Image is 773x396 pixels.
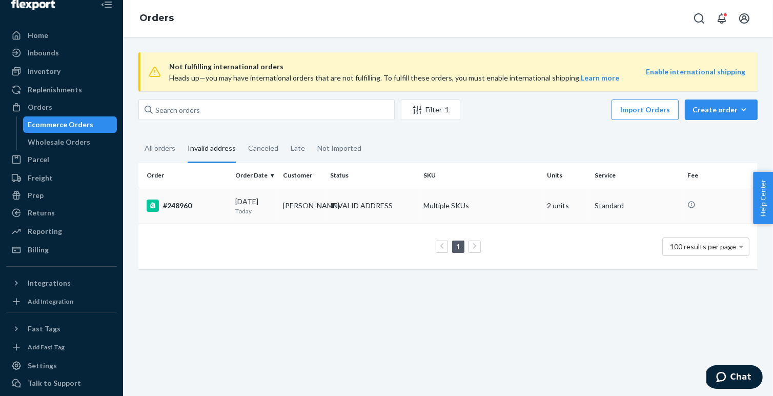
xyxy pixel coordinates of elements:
a: Home [6,27,117,44]
div: Settings [28,361,57,371]
button: Create order [685,100,758,120]
a: Orders [139,12,174,24]
button: Fast Tags [6,321,117,337]
div: Create order [693,105,750,115]
a: Replenishments [6,82,117,98]
a: Parcel [6,151,117,168]
button: Help Center [753,172,773,224]
a: Inbounds [6,45,117,61]
div: Prep [28,190,44,201]
p: Standard [595,201,679,211]
div: Customer [283,171,322,180]
button: Open notifications [711,8,732,29]
div: #248960 [147,200,227,212]
a: Wholesale Orders [23,134,117,150]
span: 100 results per page [670,242,737,251]
a: Add Fast Tag [6,341,117,353]
th: Fee [683,163,758,188]
div: Parcel [28,154,49,165]
div: Canceled [248,135,278,162]
button: Open account menu [734,8,755,29]
a: Inventory [6,63,117,80]
div: [DATE] [235,196,275,215]
a: Prep [6,187,117,204]
div: Integrations [28,278,71,288]
a: Learn more [581,73,619,82]
div: Replenishments [28,85,82,95]
div: Inventory [28,66,60,76]
div: Home [28,30,48,41]
a: Returns [6,205,117,221]
input: Search orders [138,100,395,120]
a: Add Integration [6,295,117,308]
a: Ecommerce Orders [23,116,117,133]
div: INVALID ADDRESS [330,201,393,211]
div: Invalid address [188,135,236,163]
th: Service [591,163,683,188]
div: Wholesale Orders [28,137,91,147]
button: Talk to Support [6,375,117,391]
div: Freight [28,173,53,183]
a: Enable international shipping [646,67,745,76]
div: Not Imported [317,135,361,162]
a: Orders [6,99,117,115]
div: 1 [445,105,449,115]
ol: breadcrumbs [131,4,182,33]
div: Ecommerce Orders [28,120,94,130]
div: Inbounds [28,48,59,58]
div: Fast Tags [28,324,60,334]
a: Billing [6,242,117,258]
div: Talk to Support [28,378,81,388]
th: Order Date [231,163,279,188]
td: Multiple SKUs [419,188,543,224]
button: Open Search Box [689,8,709,29]
td: 2 units [543,188,591,224]
button: Filter [401,100,460,120]
th: SKU [419,163,543,188]
div: Returns [28,208,55,218]
th: Units [543,163,591,188]
button: Integrations [6,275,117,291]
div: Orders [28,102,52,112]
a: Page 1 is your current page [454,242,462,251]
span: Heads up—you may have international orders that are not fulfilling. To fulfill these orders, you ... [169,73,619,82]
a: Settings [6,358,117,374]
span: Not fulfilling international orders [169,61,646,73]
button: Import Orders [612,100,679,120]
td: [PERSON_NAME] [279,188,327,224]
iframe: Opens a widget where you can chat to one of our agents [706,365,763,391]
p: Today [235,207,275,215]
a: Reporting [6,223,117,240]
div: Filter [401,105,460,115]
div: Billing [28,245,49,255]
a: Freight [6,170,117,186]
div: Late [291,135,305,162]
div: All orders [145,135,175,162]
div: Add Integration [28,297,73,306]
th: Order [138,163,231,188]
div: Reporting [28,226,62,236]
th: Status [326,163,419,188]
div: Add Fast Tag [28,343,65,351]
